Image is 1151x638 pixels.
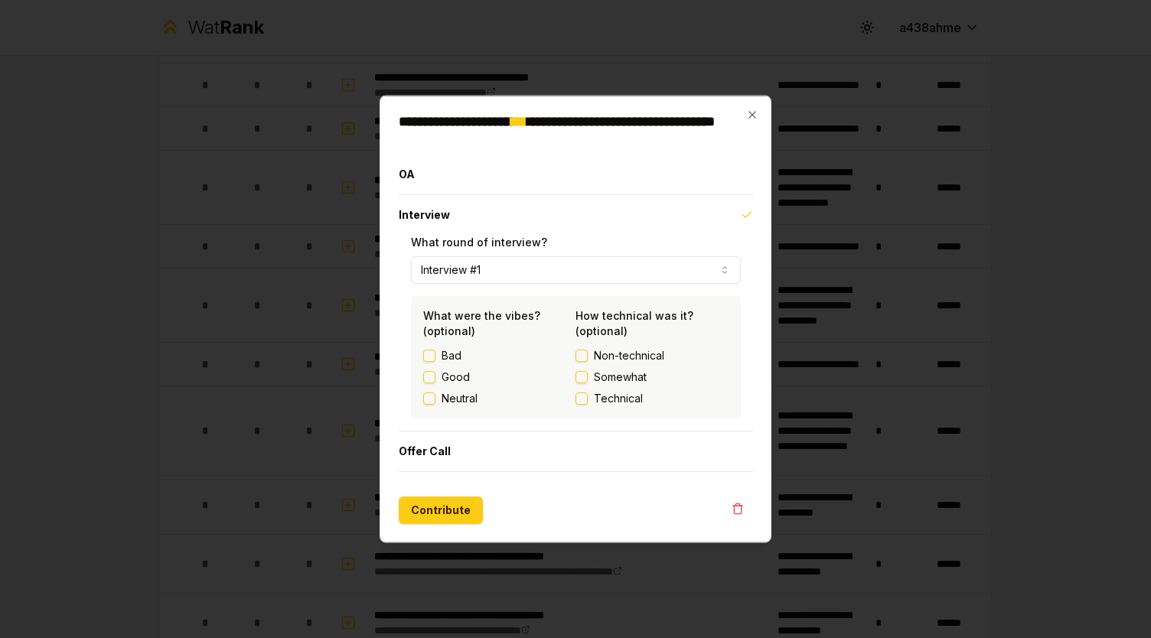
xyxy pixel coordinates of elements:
[442,369,470,385] label: Good
[575,350,588,362] button: Non-technical
[442,348,461,363] label: Bad
[423,309,540,337] label: What were the vibes? (optional)
[575,371,588,383] button: Somewhat
[575,392,588,405] button: Technical
[399,195,753,235] button: Interview
[399,235,753,431] div: Interview
[399,431,753,471] button: Offer Call
[594,348,664,363] span: Non-technical
[575,309,693,337] label: How technical was it? (optional)
[399,496,483,524] button: Contribute
[399,155,753,194] button: OA
[594,369,647,385] span: Somewhat
[594,391,643,406] span: Technical
[411,236,547,249] label: What round of interview?
[442,391,478,406] label: Neutral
